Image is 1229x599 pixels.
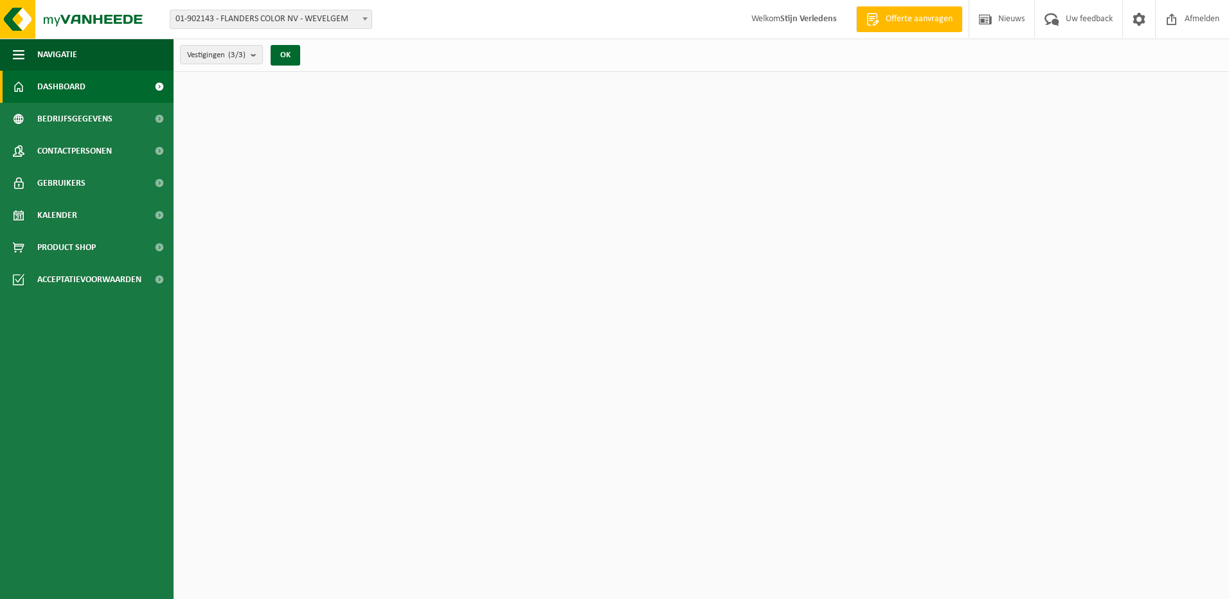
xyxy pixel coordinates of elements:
span: Navigatie [37,39,77,71]
strong: Stijn Verledens [780,14,837,24]
span: Dashboard [37,71,85,103]
span: Contactpersonen [37,135,112,167]
span: 01-902143 - FLANDERS COLOR NV - WEVELGEM [170,10,372,28]
span: Offerte aanvragen [883,13,956,26]
button: Vestigingen(3/3) [180,45,263,64]
a: Offerte aanvragen [856,6,962,32]
span: Vestigingen [187,46,246,65]
button: OK [271,45,300,66]
span: Kalender [37,199,77,231]
span: Bedrijfsgegevens [37,103,112,135]
span: Acceptatievoorwaarden [37,264,141,296]
span: Product Shop [37,231,96,264]
span: 01-902143 - FLANDERS COLOR NV - WEVELGEM [170,10,372,29]
count: (3/3) [228,51,246,59]
span: Gebruikers [37,167,85,199]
